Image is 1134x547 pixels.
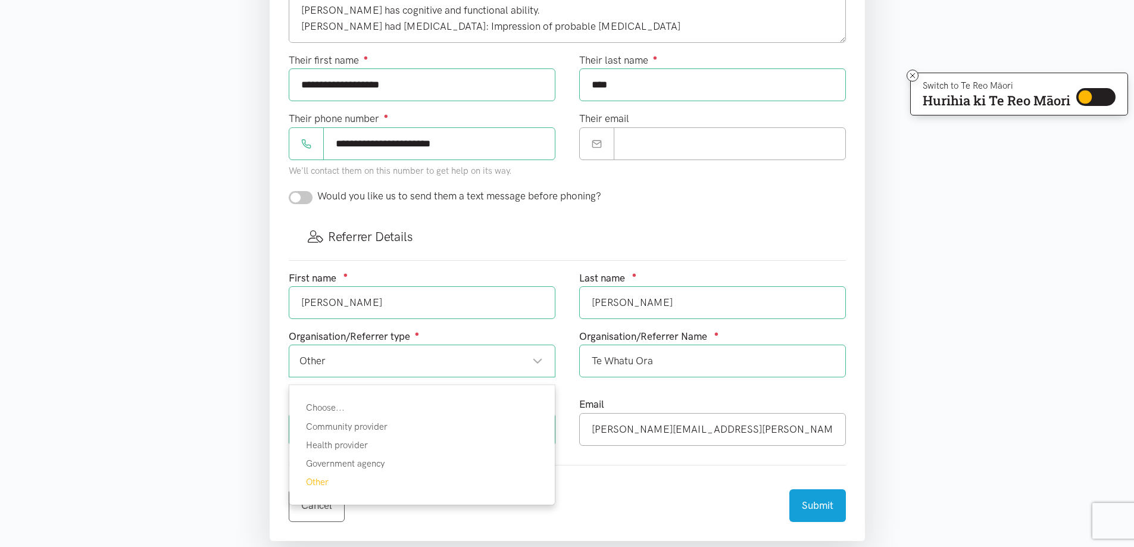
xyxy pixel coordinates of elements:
label: Organisation/Referrer Name [579,329,707,345]
sup: ● [714,329,719,338]
a: Cancel [289,489,345,522]
small: We'll contact them on this number to get help on its way. [289,165,512,176]
sup: ● [364,53,368,62]
label: Their last name [579,52,658,68]
div: Community provider [289,420,555,434]
sup: ● [384,111,389,120]
div: Government agency [289,457,555,471]
sup: ● [343,270,348,279]
span: Would you like us to send them a text message before phoning? [317,190,601,202]
p: Hurihia ki Te Reo Māori [923,95,1070,106]
input: Phone number [323,127,555,160]
sup: ● [653,53,658,62]
h3: Referrer Details [308,228,827,245]
div: Choose... [289,401,555,415]
label: Their phone number [289,111,389,127]
div: Other [299,353,543,369]
input: Email [614,127,846,160]
div: Other [289,475,555,489]
label: Last name [579,270,625,286]
sup: ● [415,329,420,338]
sup: ● [632,270,637,279]
p: Switch to Te Reo Māori [923,82,1070,89]
div: Organisation/Referrer type [289,329,555,345]
label: Email [579,396,604,412]
label: Their email [579,111,629,127]
label: Their first name [289,52,368,68]
label: First name [289,270,336,286]
div: Health provider [289,438,555,452]
button: Submit [789,489,846,522]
